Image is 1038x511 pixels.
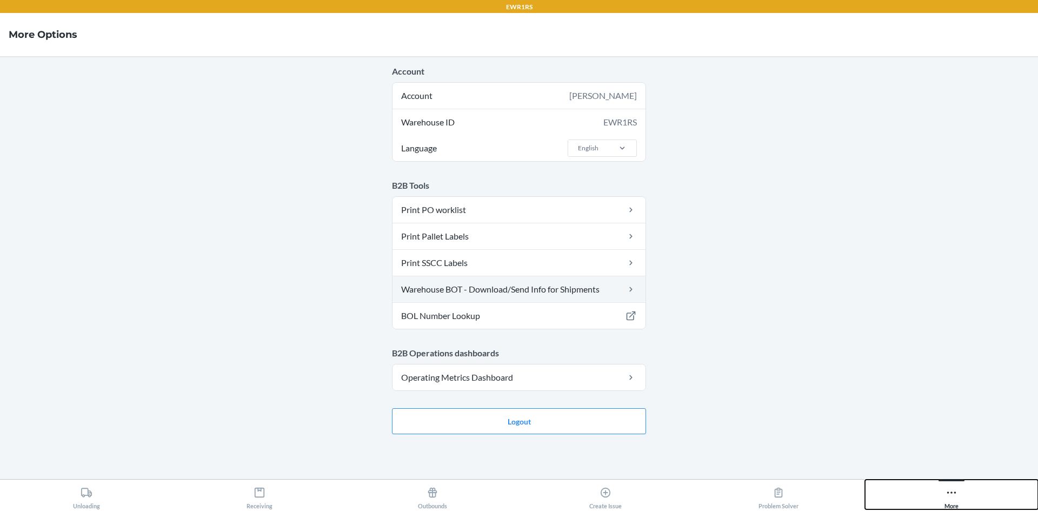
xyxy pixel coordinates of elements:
[73,482,100,509] div: Unloading
[577,143,578,153] input: LanguageEnglish
[578,143,598,153] div: English
[392,223,646,249] a: Print Pallet Labels
[173,480,346,509] button: Receiving
[692,480,865,509] button: Problem Solver
[392,408,646,434] button: Logout
[392,179,646,192] p: B2B Tools
[9,28,77,42] h4: More Options
[247,482,272,509] div: Receiving
[346,480,519,509] button: Outbounds
[569,89,637,102] div: [PERSON_NAME]
[418,482,447,509] div: Outbounds
[392,364,646,390] a: Operating Metrics Dashboard
[392,250,646,276] a: Print SSCC Labels
[758,482,799,509] div: Problem Solver
[506,2,533,12] p: EWR1RS
[519,480,692,509] button: Create Issue
[603,116,637,129] div: EWR1RS
[392,303,646,329] a: BOL Number Lookup
[392,83,646,109] div: Account
[392,197,646,223] a: Print PO worklist
[589,482,622,509] div: Create Issue
[392,347,646,360] p: B2B Operations dashboards
[392,276,646,302] a: Warehouse BOT - Download/Send Info for Shipments
[392,109,646,135] div: Warehouse ID
[392,65,646,78] p: Account
[865,480,1038,509] button: More
[944,482,959,509] div: More
[400,135,438,161] span: Language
